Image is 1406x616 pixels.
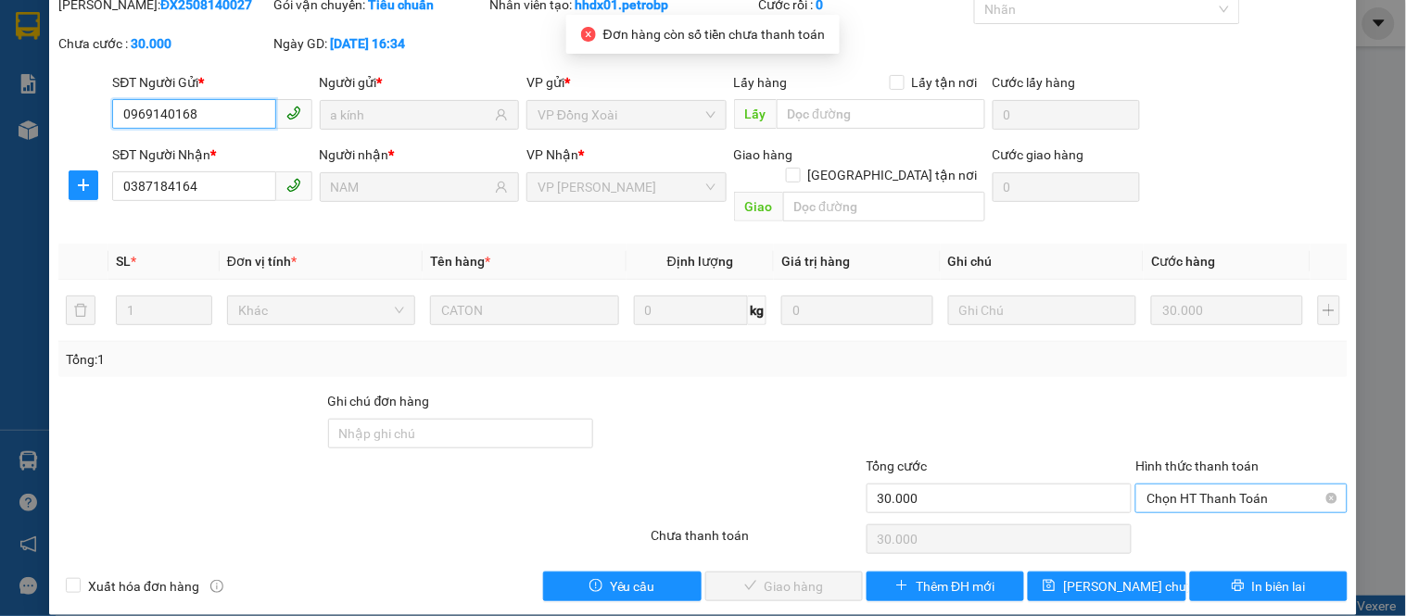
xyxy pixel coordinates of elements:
[1135,459,1259,473] label: Hình thức thanh toán
[603,27,825,42] span: Đơn hàng còn số tiền chưa thanh toán
[538,101,715,129] span: VP Đồng Xoài
[777,99,985,129] input: Dọc đường
[328,419,594,448] input: Ghi chú đơn hàng
[801,165,985,185] span: [GEOGRAPHIC_DATA] tận nơi
[781,295,933,325] input: 0
[589,579,602,594] span: exclamation-circle
[748,295,766,325] span: kg
[131,36,171,51] b: 30.000
[112,145,311,165] div: SĐT Người Nhận
[1151,254,1215,269] span: Cước hàng
[286,178,301,193] span: phone
[867,459,928,473] span: Tổng cước
[495,108,508,121] span: user
[781,254,850,269] span: Giá trị hàng
[1326,493,1337,504] span: close-circle
[948,295,1136,325] input: Ghi Chú
[543,572,701,601] button: exclamation-circleYêu cầu
[993,100,1141,130] input: Cước lấy hàng
[734,99,777,129] span: Lấy
[320,72,519,93] div: Người gửi
[1028,572,1185,601] button: save[PERSON_NAME] chuyển hoàn
[66,349,544,370] div: Tổng: 1
[526,72,726,93] div: VP gửi
[58,33,270,54] div: Chưa cước :
[1252,576,1306,597] span: In biên lai
[227,254,297,269] span: Đơn vị tính
[1151,295,1303,325] input: 0
[331,105,491,125] input: Tên người gửi
[69,170,98,200] button: plus
[667,254,733,269] span: Định lượng
[993,147,1084,162] label: Cước giao hàng
[1063,576,1239,597] span: [PERSON_NAME] chuyển hoàn
[905,72,985,93] span: Lấy tận nơi
[331,177,491,197] input: Tên người nhận
[331,36,406,51] b: [DATE] 16:34
[734,75,788,90] span: Lấy hàng
[70,178,97,193] span: plus
[895,579,908,594] span: plus
[581,27,596,42] span: close-circle
[734,147,793,162] span: Giao hàng
[210,580,223,593] span: info-circle
[286,106,301,120] span: phone
[705,572,863,601] button: checkGiao hàng
[993,75,1076,90] label: Cước lấy hàng
[649,525,864,558] div: Chưa thanh toán
[1043,579,1056,594] span: save
[610,576,655,597] span: Yêu cầu
[495,181,508,194] span: user
[734,192,783,221] span: Giao
[1190,572,1348,601] button: printerIn biên lai
[993,172,1141,202] input: Cước giao hàng
[320,145,519,165] div: Người nhận
[941,244,1144,280] th: Ghi chú
[66,295,95,325] button: delete
[783,192,985,221] input: Dọc đường
[81,576,207,597] span: Xuất hóa đơn hàng
[916,576,994,597] span: Thêm ĐH mới
[328,394,430,409] label: Ghi chú đơn hàng
[1318,295,1340,325] button: plus
[274,33,486,54] div: Ngày GD:
[238,296,404,324] span: Khác
[1232,579,1245,594] span: printer
[116,254,131,269] span: SL
[430,254,490,269] span: Tên hàng
[526,147,578,162] span: VP Nhận
[1146,484,1336,512] span: Chọn HT Thanh Toán
[112,72,311,93] div: SĐT Người Gửi
[867,572,1024,601] button: plusThêm ĐH mới
[538,173,715,201] span: VP Minh Hưng
[430,295,618,325] input: VD: Bàn, Ghế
